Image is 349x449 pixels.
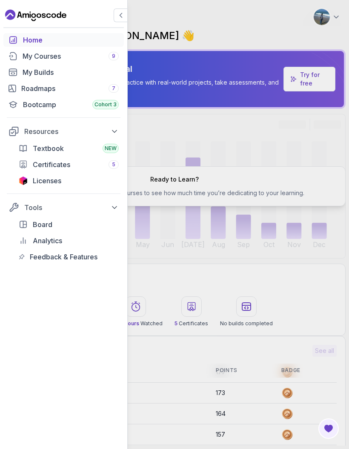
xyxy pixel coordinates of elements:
[94,101,117,108] span: Cohort 3
[21,83,119,94] div: Roadmaps
[24,202,119,213] div: Tools
[23,67,119,77] div: My Builds
[14,142,124,155] a: textbook
[23,99,119,110] div: Bootcamp
[24,126,119,136] div: Resources
[3,98,124,111] a: bootcamp
[14,234,124,247] a: analytics
[318,418,339,439] button: Open Feedback Button
[23,51,119,61] div: My Courses
[105,145,117,152] span: NEW
[3,49,124,63] a: courses
[33,143,64,153] span: Textbook
[30,252,97,262] span: Feedback & Features
[33,176,61,186] span: Licenses
[3,200,124,215] button: Tools
[14,158,124,171] a: certificates
[14,250,124,264] a: feedback
[14,174,124,188] a: licenses
[14,218,124,231] a: board
[3,33,124,47] a: home
[23,35,119,45] div: Home
[3,124,124,139] button: Resources
[3,82,124,95] a: roadmaps
[112,161,115,168] span: 5
[33,159,70,170] span: Certificates
[19,176,28,185] img: jetbrains icon
[5,9,66,22] a: Landing page
[112,85,115,92] span: 7
[112,53,115,60] span: 9
[33,219,52,230] span: Board
[3,65,124,79] a: builds
[33,236,62,246] span: Analytics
